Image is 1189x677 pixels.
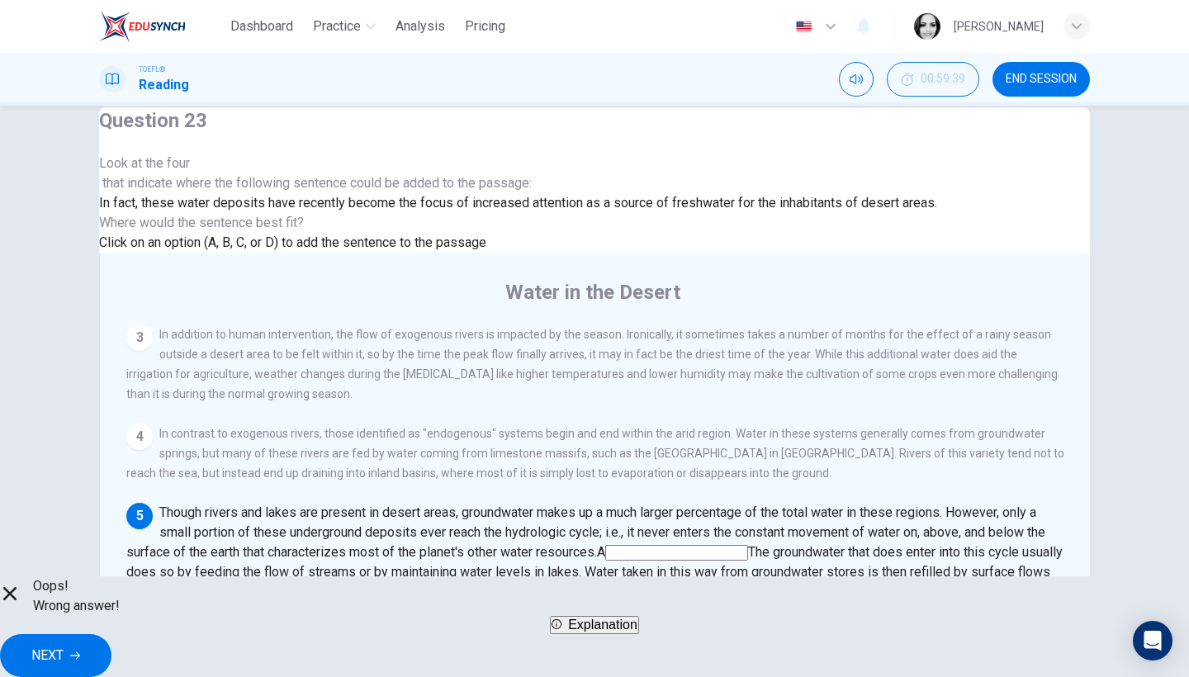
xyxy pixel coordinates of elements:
h4: Question 23 [99,107,937,134]
div: Hide [887,62,979,97]
h1: Reading [139,75,189,95]
button: Analysis [389,12,452,41]
span: END SESSION [1006,73,1077,86]
a: EduSynch logo [99,10,224,43]
button: Pricing [458,12,512,41]
span: In addition to human intervention, the flow of exogenous rivers is impacted by the season. Ironic... [126,328,1058,400]
button: Explanation [550,616,639,634]
span: Pricing [465,17,505,36]
span: TOEFL® [139,64,165,75]
div: 4 [126,424,153,450]
span: In contrast to exogenous rivers, those identified as "endogenous" systems begin and end within th... [126,427,1064,480]
div: [PERSON_NAME] [954,17,1044,36]
span: Analysis [396,17,445,36]
img: Profile picture [914,13,940,40]
div: Mute [839,62,874,97]
h4: Water in the Desert [505,279,680,305]
span: 00:59:39 [921,73,965,86]
img: en [793,21,814,33]
span: Though rivers and lakes are present in desert areas, groundwater makes up a much larger percentag... [126,504,1045,560]
span: Practice [313,17,361,36]
span: Oops! [33,576,120,596]
span: The groundwater that does enter into this cycle usually does so by feeding the flow of streams or... [126,544,1063,599]
div: 3 [126,324,153,351]
button: Dashboard [224,12,300,41]
button: Practice [306,12,382,41]
span: A [597,544,605,560]
span: In fact, these water deposits have recently become the focus of increased attention as a source o... [99,195,937,211]
span: Dashboard [230,17,293,36]
span: Explanation [568,618,637,632]
span: NEXT [31,644,64,667]
span: Where would the sentence best fit? [99,215,307,230]
div: Open Intercom Messenger [1133,621,1172,660]
span: Look at the four that indicate where the following sentence could be added to the passage: [99,154,937,193]
button: END SESSION [992,62,1090,97]
button: 00:59:39 [887,62,979,97]
img: EduSynch logo [99,10,186,43]
span: Wrong answer! [33,596,120,616]
span: Click on an option (A, B, C, or D) to add the sentence to the passage [99,234,486,250]
div: 5 [126,503,153,529]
